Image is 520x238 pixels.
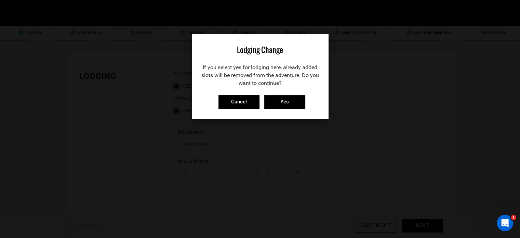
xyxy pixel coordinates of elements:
[218,95,259,109] input: Cancel
[261,98,305,105] a: Close
[215,98,259,105] a: Close
[199,64,322,87] p: If you select yes for lodging here, already added slots will be removed from the adventure. Do yo...
[511,215,516,220] span: 1
[264,95,305,109] input: Yes
[497,215,513,231] iframe: Intercom live chat
[199,45,322,55] div: Lodging Change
